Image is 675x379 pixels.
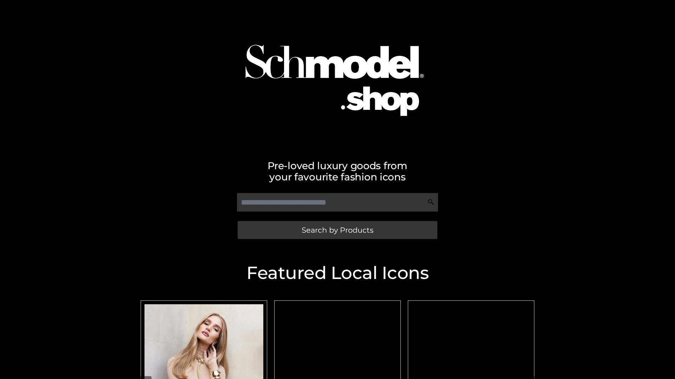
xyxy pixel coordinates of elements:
h2: Featured Local Icons​ [137,264,538,282]
span: Search by Products [302,226,373,234]
h2: Pre-loved luxury goods from your favourite fashion icons [137,160,538,182]
img: Search Icon [427,199,435,206]
a: Search by Products [238,221,437,239]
